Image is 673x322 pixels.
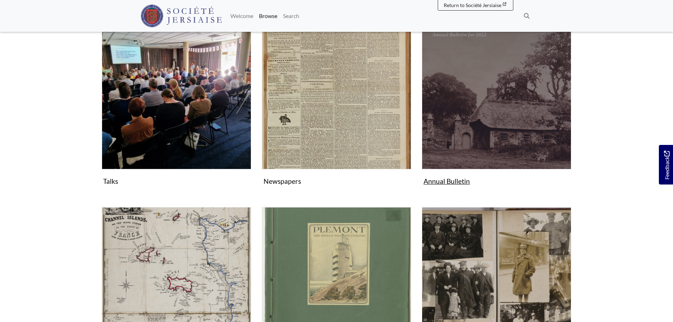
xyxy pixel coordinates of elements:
img: Société Jersiaise [141,5,222,27]
img: Newspapers [262,20,411,169]
a: Browse [256,9,280,23]
div: Subcollection [256,20,417,199]
a: Welcome [228,9,256,23]
div: Subcollection [417,20,577,199]
a: Société Jersiaise logo [141,3,222,29]
a: Talks Talks [102,20,251,188]
img: Annual Bulletin [422,20,571,169]
a: Newspapers Newspapers [262,20,411,188]
a: Search [280,9,302,23]
span: Feedback [662,151,671,179]
a: Annual Bulletin Annual Bulletin [422,20,571,188]
img: Talks [102,20,251,169]
a: Would you like to provide feedback? [659,145,673,185]
div: Subcollection [96,20,256,199]
span: Return to Société Jersiaise [444,2,501,8]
